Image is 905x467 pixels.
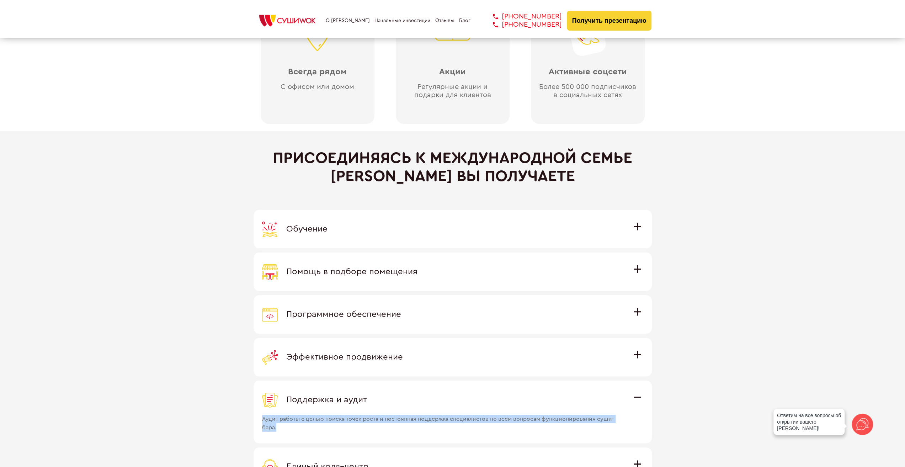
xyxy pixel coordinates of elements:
span: Эффективное продвижение [286,353,403,361]
a: [PHONE_NUMBER] [482,12,562,21]
span: Помощь в подборе помещения [286,267,417,276]
div: Более 500 000 подписчиков в социальных сетях [538,83,638,99]
button: Получить презентацию [567,11,652,31]
a: Начальные инвестиции [374,18,430,23]
div: С офисом или домом [281,83,354,91]
span: Программное обеспечение [286,310,401,319]
a: О [PERSON_NAME] [326,18,370,23]
h2: Присоединяясь к международной семье [PERSON_NAME] вы получаете [254,149,652,185]
span: Поддержка и аудит [286,396,367,404]
div: Акции [439,67,466,77]
div: Всегда рядом [288,67,347,77]
span: Аудит работы с целью поиска точек роста и постоянная поддержка специалистов по всем вопросам функ... [262,408,624,432]
div: Ответим на все вопросы об открытии вашего [PERSON_NAME]! [773,409,845,435]
a: Отзывы [435,18,454,23]
span: Обучение [286,225,328,233]
div: Активные соцсети [549,67,627,77]
div: Регулярные акции и подарки для клиентов [403,83,502,99]
a: Блог [459,18,470,23]
img: СУШИWOK [254,13,321,28]
a: [PHONE_NUMBER] [482,21,562,29]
